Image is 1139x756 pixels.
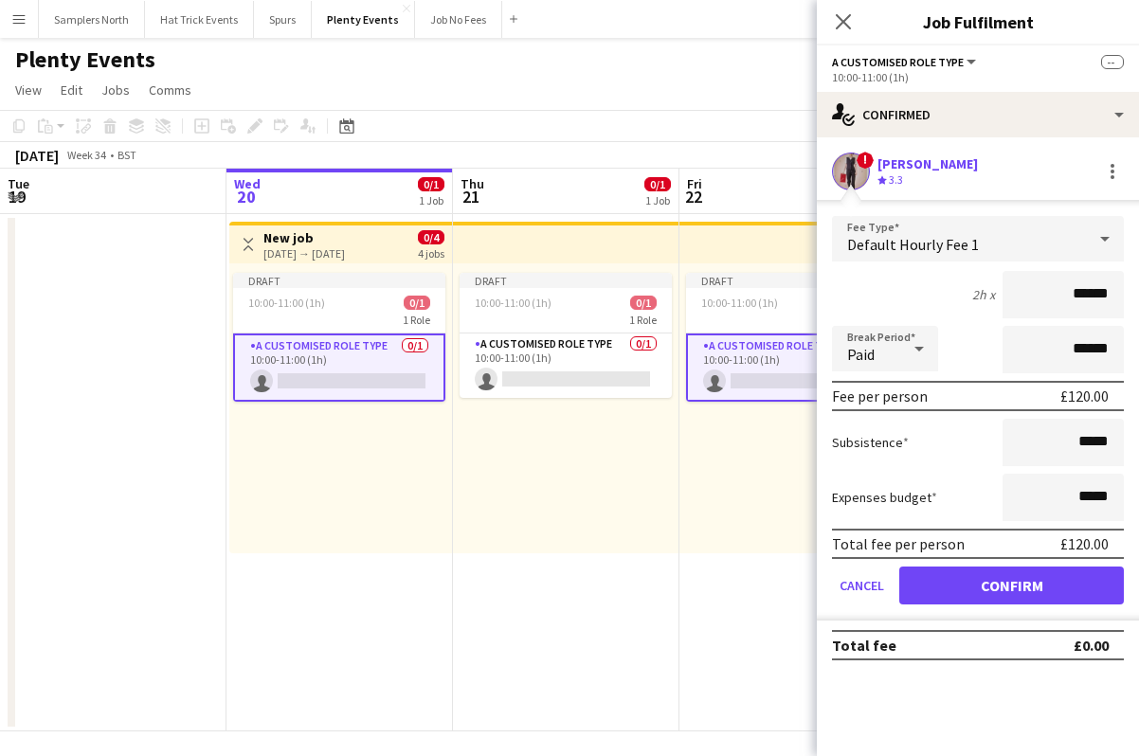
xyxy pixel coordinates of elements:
[899,567,1124,604] button: Confirm
[404,296,430,310] span: 0/1
[101,81,130,99] span: Jobs
[263,229,345,246] h3: New job
[832,70,1124,84] div: 10:00-11:00 (1h)
[832,387,928,405] div: Fee per person
[141,78,199,102] a: Comms
[889,172,903,187] span: 3.3
[312,1,415,38] button: Plenty Events
[1074,636,1109,655] div: £0.00
[419,193,443,207] div: 1 Job
[263,246,345,261] div: [DATE] → [DATE]
[145,1,254,38] button: Hat Trick Events
[233,273,445,288] div: Draft
[15,45,155,74] h1: Plenty Events
[461,175,484,192] span: Thu
[63,148,110,162] span: Week 34
[233,333,445,402] app-card-role: A Customised Role Type0/110:00-11:00 (1h)
[687,175,702,192] span: Fri
[972,286,995,303] div: 2h x
[645,193,670,207] div: 1 Job
[149,81,191,99] span: Comms
[817,92,1139,137] div: Confirmed
[403,313,430,327] span: 1 Role
[234,175,261,192] span: Wed
[857,152,874,169] span: !
[877,155,978,172] div: [PERSON_NAME]
[231,186,261,207] span: 20
[254,1,312,38] button: Spurs
[15,81,42,99] span: View
[8,175,29,192] span: Tue
[418,230,444,244] span: 0/4
[61,81,82,99] span: Edit
[832,567,892,604] button: Cancel
[118,148,136,162] div: BST
[53,78,90,102] a: Edit
[847,345,875,364] span: Paid
[94,78,137,102] a: Jobs
[415,1,502,38] button: Job No Fees
[460,333,672,398] app-card-role: A Customised Role Type0/110:00-11:00 (1h)
[418,244,444,261] div: 4 jobs
[817,9,1139,34] h3: Job Fulfilment
[832,636,896,655] div: Total fee
[233,273,445,402] app-job-card: Draft10:00-11:00 (1h)0/11 RoleA Customised Role Type0/110:00-11:00 (1h)
[686,273,898,402] app-job-card: Draft10:00-11:00 (1h)0/11 RoleA Customised Role Type0/110:00-11:00 (1h)
[832,489,937,506] label: Expenses budget
[832,434,909,451] label: Subsistence
[832,55,979,69] button: A Customised Role Type
[5,186,29,207] span: 19
[630,296,657,310] span: 0/1
[1101,55,1124,69] span: --
[458,186,484,207] span: 21
[39,1,145,38] button: Samplers North
[460,273,672,288] div: Draft
[248,296,325,310] span: 10:00-11:00 (1h)
[418,177,444,191] span: 0/1
[684,186,702,207] span: 22
[1060,387,1109,405] div: £120.00
[475,296,551,310] span: 10:00-11:00 (1h)
[629,313,657,327] span: 1 Role
[686,333,898,402] app-card-role: A Customised Role Type0/110:00-11:00 (1h)
[644,177,671,191] span: 0/1
[701,296,778,310] span: 10:00-11:00 (1h)
[847,235,979,254] span: Default Hourly Fee 1
[8,78,49,102] a: View
[1060,534,1109,553] div: £120.00
[686,273,898,288] div: Draft
[460,273,672,398] app-job-card: Draft10:00-11:00 (1h)0/11 RoleA Customised Role Type0/110:00-11:00 (1h)
[832,55,964,69] span: A Customised Role Type
[832,534,965,553] div: Total fee per person
[15,146,59,165] div: [DATE]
